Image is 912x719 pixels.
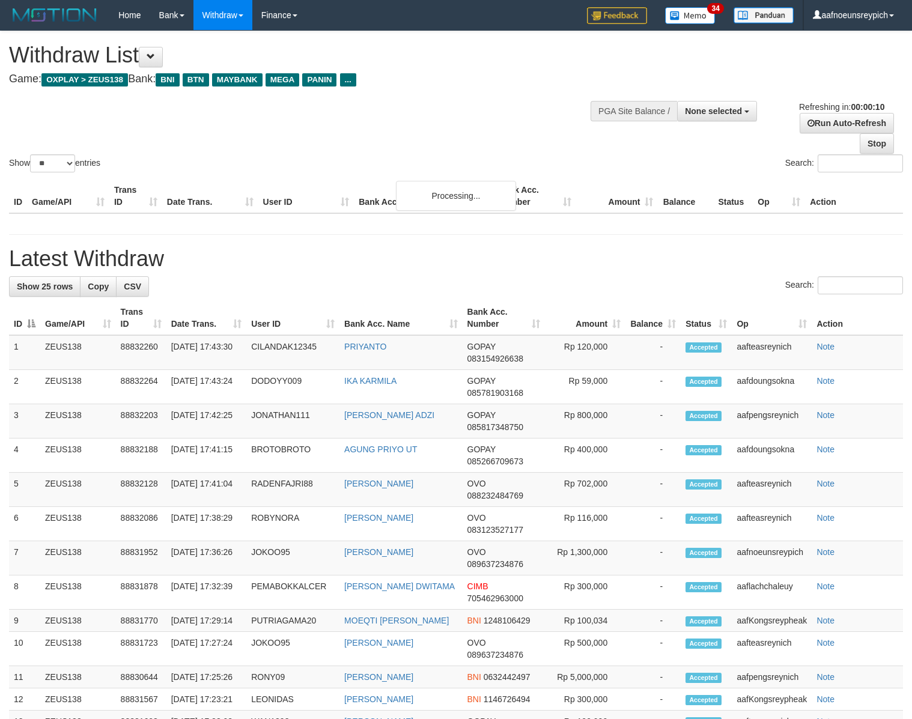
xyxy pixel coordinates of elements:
td: ZEUS138 [40,438,116,473]
th: Bank Acc. Name [354,179,493,213]
td: 1 [9,335,40,370]
th: Trans ID: activate to sort column ascending [116,301,166,335]
a: [PERSON_NAME] [344,547,413,557]
td: Rp 702,000 [545,473,625,507]
td: - [625,666,681,688]
th: Action [805,179,903,213]
td: 88832128 [116,473,166,507]
td: ROBYNORA [246,507,339,541]
td: Rp 59,000 [545,370,625,404]
a: Note [816,672,834,682]
td: - [625,473,681,507]
a: [PERSON_NAME] [344,694,413,704]
a: [PERSON_NAME] [344,672,413,682]
td: 8 [9,575,40,610]
td: - [625,688,681,711]
span: OVO [467,547,486,557]
a: [PERSON_NAME] [344,479,413,488]
span: Accepted [686,377,722,387]
td: ZEUS138 [40,575,116,610]
span: OVO [467,513,486,523]
span: Accepted [686,673,722,683]
td: [DATE] 17:36:26 [166,541,246,575]
span: MEGA [266,73,300,86]
span: Copy 085266709673 to clipboard [467,457,523,466]
span: Accepted [686,411,722,421]
span: Refreshing in: [799,102,884,112]
td: BROTOBROTO [246,438,339,473]
td: ZEUS138 [40,666,116,688]
input: Search: [818,154,903,172]
td: 2 [9,370,40,404]
th: Status [713,179,753,213]
td: aafpengsreynich [732,666,812,688]
td: 88831878 [116,575,166,610]
span: 34 [707,3,723,14]
a: Note [816,444,834,454]
span: Copy 085817348750 to clipboard [467,422,523,432]
a: Stop [860,133,894,154]
td: Rp 1,300,000 [545,541,625,575]
td: - [625,541,681,575]
a: Note [816,513,834,523]
th: Bank Acc. Name: activate to sort column ascending [339,301,462,335]
td: 7 [9,541,40,575]
strong: 00:00:10 [851,102,884,112]
span: OXPLAY > ZEUS138 [41,73,128,86]
span: ... [340,73,356,86]
label: Search: [785,154,903,172]
a: [PERSON_NAME] [344,638,413,648]
span: Accepted [686,695,722,705]
td: aafteasreynich [732,473,812,507]
a: [PERSON_NAME] [344,513,413,523]
td: [DATE] 17:41:15 [166,438,246,473]
span: Copy 1248106429 to clipboard [484,616,530,625]
span: Copy 1146726494 to clipboard [484,694,530,704]
a: Run Auto-Refresh [800,113,894,133]
td: aafteasreynich [732,507,812,541]
span: BTN [183,73,209,86]
th: ID [9,179,27,213]
td: [DATE] 17:38:29 [166,507,246,541]
th: Date Trans.: activate to sort column ascending [166,301,246,335]
a: Note [816,616,834,625]
td: 6 [9,507,40,541]
td: 88832086 [116,507,166,541]
span: BNI [467,672,481,682]
a: Note [816,342,834,351]
span: Accepted [686,582,722,592]
a: Note [816,376,834,386]
td: Rp 300,000 [545,575,625,610]
a: AGUNG PRIYO UT [344,444,417,454]
span: Accepted [686,639,722,649]
td: [DATE] 17:32:39 [166,575,246,610]
td: ZEUS138 [40,370,116,404]
a: [PERSON_NAME] DWITAMA [344,581,455,591]
td: 9 [9,610,40,632]
th: ID: activate to sort column descending [9,301,40,335]
a: Note [816,638,834,648]
td: [DATE] 17:25:26 [166,666,246,688]
span: Accepted [686,445,722,455]
a: PRIYANTO [344,342,386,351]
td: 5 [9,473,40,507]
td: ZEUS138 [40,335,116,370]
span: Copy 0632442497 to clipboard [484,672,530,682]
td: 88830644 [116,666,166,688]
span: GOPAY [467,376,496,386]
td: [DATE] 17:23:21 [166,688,246,711]
th: Balance: activate to sort column ascending [625,301,681,335]
td: aafteasreynich [732,632,812,666]
td: ZEUS138 [40,688,116,711]
th: Amount: activate to sort column ascending [545,301,625,335]
select: Showentries [30,154,75,172]
td: - [625,404,681,438]
td: 88832188 [116,438,166,473]
td: PUTRIAGAMA20 [246,610,339,632]
img: panduan.png [734,7,794,23]
td: ZEUS138 [40,632,116,666]
td: RADENFAJRI88 [246,473,339,507]
th: Date Trans. [162,179,258,213]
td: 88831770 [116,610,166,632]
span: Accepted [686,548,722,558]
